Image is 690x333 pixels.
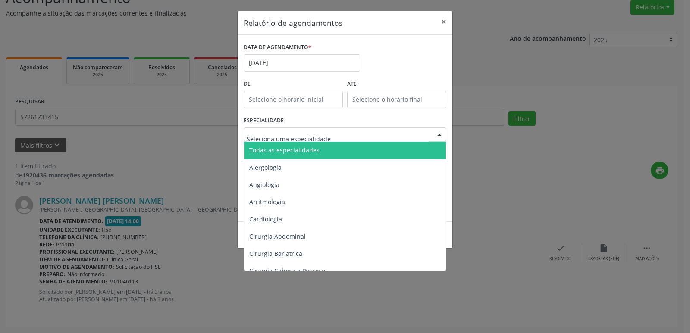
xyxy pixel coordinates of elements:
[347,91,446,108] input: Selecione o horário final
[435,11,452,32] button: Close
[249,215,282,223] span: Cardiologia
[249,181,279,189] span: Angiologia
[249,198,285,206] span: Arritmologia
[244,114,284,128] label: ESPECIALIDADE
[244,41,311,54] label: DATA DE AGENDAMENTO
[249,146,320,154] span: Todas as especialidades
[247,130,429,147] input: Seleciona uma especialidade
[249,267,325,275] span: Cirurgia Cabeça e Pescoço
[244,78,343,91] label: De
[249,163,282,171] span: Alergologia
[244,17,342,28] h5: Relatório de agendamentos
[347,78,446,91] label: ATÉ
[244,54,360,72] input: Selecione uma data ou intervalo
[249,249,302,258] span: Cirurgia Bariatrica
[244,91,343,108] input: Selecione o horário inicial
[249,232,306,240] span: Cirurgia Abdominal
